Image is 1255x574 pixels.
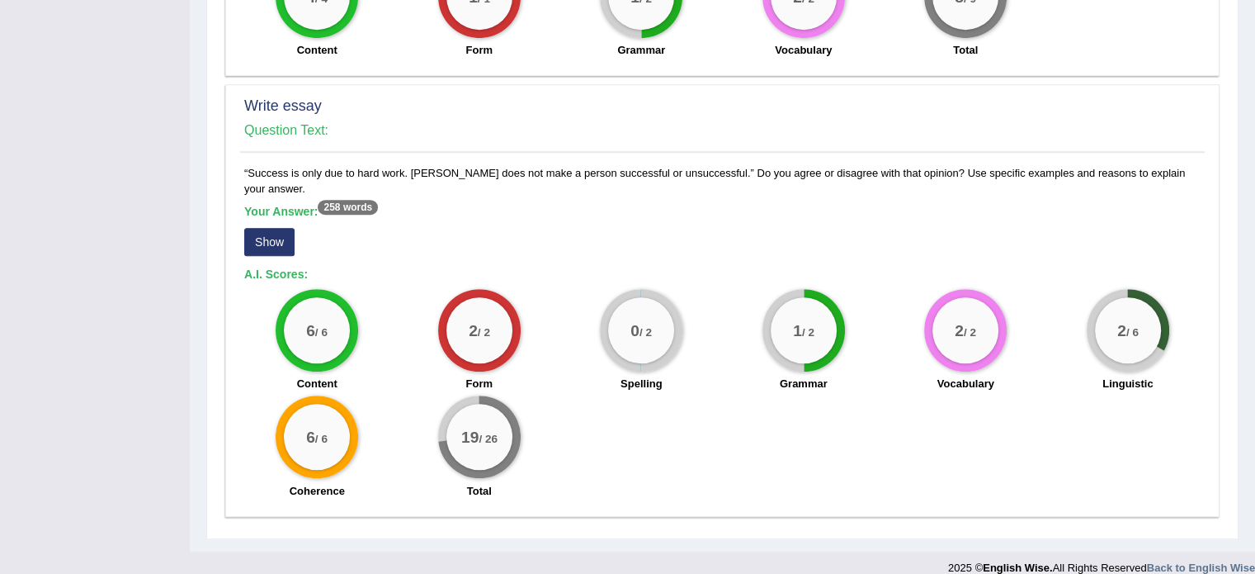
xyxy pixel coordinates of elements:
button: Show [244,228,295,256]
small: / 2 [802,326,814,339]
sup: 258 words [318,200,378,215]
label: Grammar [780,376,828,391]
div: “Success is only due to hard work. [PERSON_NAME] does not make a person successful or unsuccessfu... [240,165,1205,508]
b: A.I. Scores: [244,268,308,281]
label: Total [467,483,492,499]
label: Vocabulary [937,376,994,391]
big: 2 [469,321,478,339]
small: / 2 [639,326,652,339]
h2: Write essay [244,98,1201,115]
big: 1 [793,321,802,339]
big: 6 [306,428,315,446]
strong: English Wise. [983,562,1052,574]
label: Form [466,42,493,58]
h4: Question Text: [244,123,1201,138]
label: Content [297,42,337,58]
small: / 6 [1126,326,1139,339]
small: / 6 [315,433,328,445]
label: Grammar [617,42,665,58]
label: Total [953,42,978,58]
big: 2 [1117,321,1126,339]
label: Vocabulary [775,42,832,58]
label: Coherence [290,483,345,499]
label: Linguistic [1102,376,1153,391]
a: Back to English Wise [1147,562,1255,574]
small: / 2 [964,326,976,339]
small: / 2 [478,326,490,339]
big: 19 [461,428,479,446]
big: 6 [306,321,315,339]
label: Spelling [620,376,663,391]
small: / 6 [315,326,328,339]
label: Form [466,376,493,391]
big: 2 [955,321,964,339]
label: Content [297,376,337,391]
small: / 26 [479,433,498,445]
b: Your Answer: [244,205,378,218]
big: 0 [630,321,639,339]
